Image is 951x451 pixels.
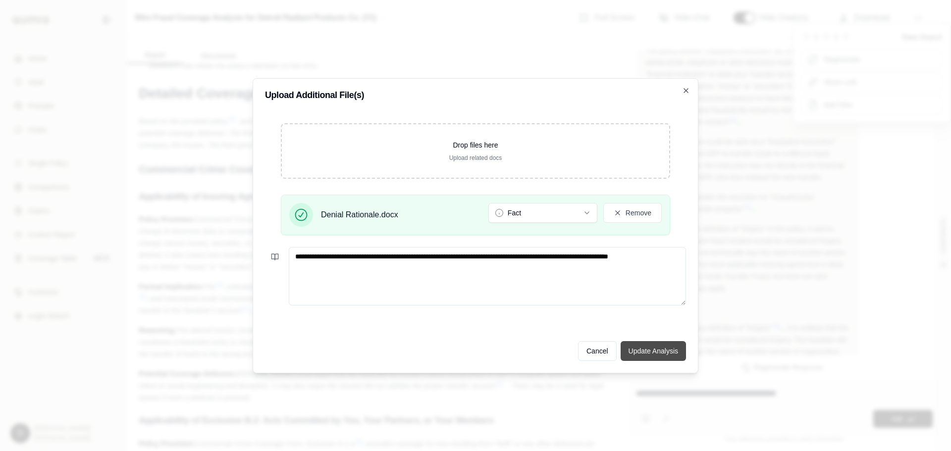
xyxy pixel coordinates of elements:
button: Cancel [578,341,617,361]
span: Denial Rationale.docx [321,209,398,221]
p: Drop files here [298,140,653,150]
button: Update Analysis [621,341,686,361]
h2: Upload Additional File(s) [265,91,686,100]
button: Remove [603,203,662,223]
p: Upload related docs [298,154,653,162]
